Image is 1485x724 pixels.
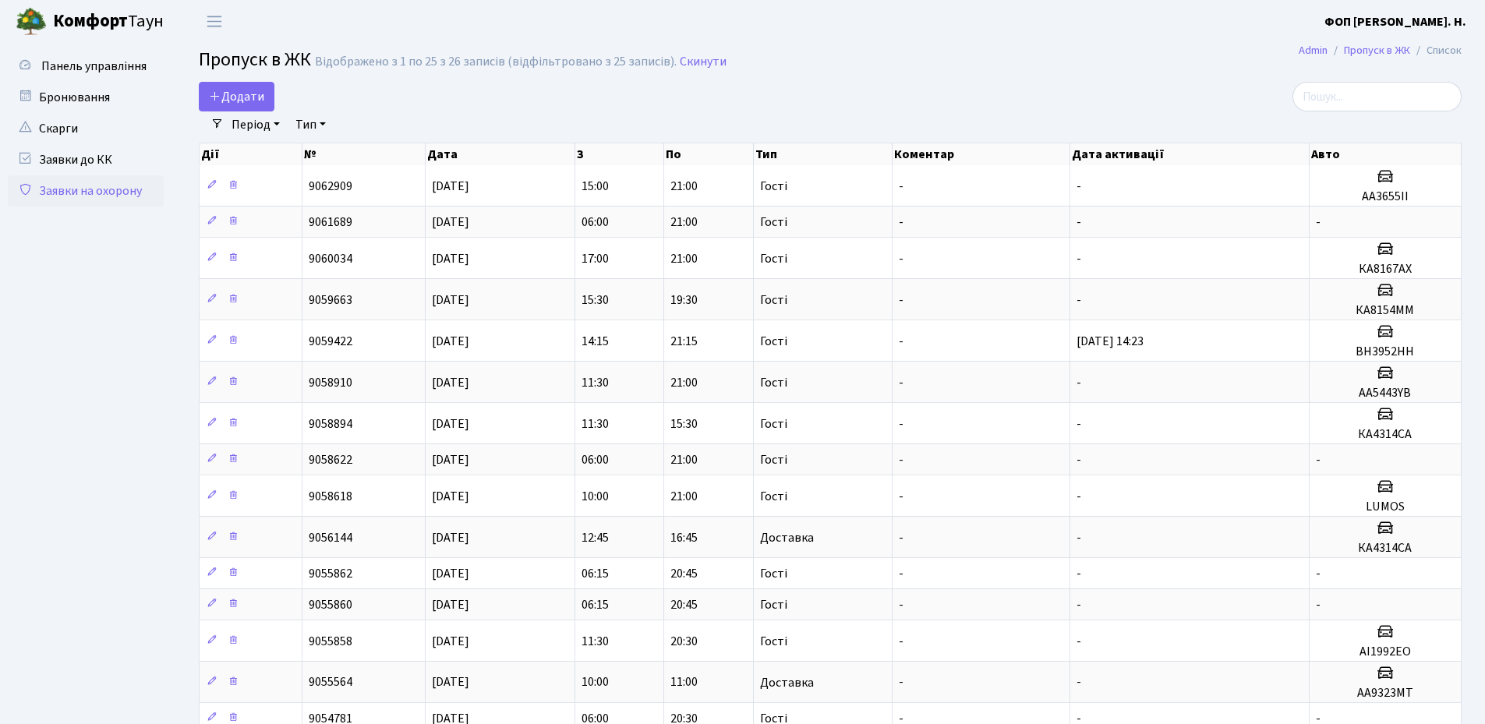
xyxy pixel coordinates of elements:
[53,9,128,34] b: Комфорт
[582,596,609,613] span: 06:15
[1310,143,1462,165] th: Авто
[209,88,264,105] span: Додати
[670,596,698,613] span: 20:45
[1316,596,1321,613] span: -
[1077,596,1081,613] span: -
[1077,178,1081,195] span: -
[899,250,903,267] span: -
[1292,82,1462,111] input: Пошук...
[1316,645,1455,659] h5: АІ1992ЕО
[760,253,787,265] span: Гості
[899,633,903,650] span: -
[309,674,352,691] span: 9055564
[1077,214,1081,231] span: -
[899,488,903,505] span: -
[670,451,698,468] span: 21:00
[760,376,787,389] span: Гості
[432,333,469,350] span: [DATE]
[582,291,609,309] span: 15:30
[1077,291,1081,309] span: -
[670,250,698,267] span: 21:00
[760,676,814,689] span: Доставка
[582,529,609,546] span: 12:45
[899,178,903,195] span: -
[760,335,787,348] span: Гості
[1316,303,1455,318] h5: КА8154ММ
[309,214,352,231] span: 9061689
[309,488,352,505] span: 9058618
[760,418,787,430] span: Гості
[1077,333,1144,350] span: [DATE] 14:23
[670,333,698,350] span: 21:15
[199,82,274,111] a: Додати
[432,674,469,691] span: [DATE]
[432,415,469,433] span: [DATE]
[582,374,609,391] span: 11:30
[899,374,903,391] span: -
[195,9,234,34] button: Переключити навігацію
[582,415,609,433] span: 11:30
[670,291,698,309] span: 19:30
[582,565,609,582] span: 06:15
[670,374,698,391] span: 21:00
[1070,143,1310,165] th: Дата активації
[309,178,352,195] span: 9062909
[302,143,426,165] th: №
[8,113,164,144] a: Скарги
[1324,12,1466,31] a: ФОП [PERSON_NAME]. Н.
[1275,34,1485,67] nav: breadcrumb
[575,143,664,165] th: З
[760,599,787,611] span: Гості
[899,214,903,231] span: -
[432,529,469,546] span: [DATE]
[225,111,286,138] a: Період
[899,415,903,433] span: -
[760,454,787,466] span: Гості
[1324,13,1466,30] b: ФОП [PERSON_NAME]. Н.
[1316,541,1455,556] h5: КА4314СА
[53,9,164,35] span: Таун
[1410,42,1462,59] li: Список
[432,596,469,613] span: [DATE]
[670,488,698,505] span: 21:00
[1316,427,1455,442] h5: КА4314СА
[760,294,787,306] span: Гості
[309,415,352,433] span: 9058894
[899,596,903,613] span: -
[582,633,609,650] span: 11:30
[432,291,469,309] span: [DATE]
[309,333,352,350] span: 9059422
[754,143,893,165] th: Тип
[432,451,469,468] span: [DATE]
[760,532,814,544] span: Доставка
[1077,415,1081,433] span: -
[309,374,352,391] span: 9058910
[1077,374,1081,391] span: -
[309,250,352,267] span: 9060034
[309,596,352,613] span: 9055860
[899,674,903,691] span: -
[1299,42,1328,58] a: Admin
[432,565,469,582] span: [DATE]
[432,488,469,505] span: [DATE]
[670,214,698,231] span: 21:00
[670,415,698,433] span: 15:30
[1316,214,1321,231] span: -
[670,529,698,546] span: 16:45
[670,633,698,650] span: 20:30
[1316,565,1321,582] span: -
[760,180,787,192] span: Гості
[670,178,698,195] span: 21:00
[670,674,698,691] span: 11:00
[309,451,352,468] span: 9058622
[582,333,609,350] span: 14:15
[432,250,469,267] span: [DATE]
[8,82,164,113] a: Бронювання
[899,451,903,468] span: -
[1316,386,1455,401] h5: АА5443YB
[315,55,677,69] div: Відображено з 1 по 25 з 26 записів (відфільтровано з 25 записів).
[1077,565,1081,582] span: -
[432,178,469,195] span: [DATE]
[432,633,469,650] span: [DATE]
[426,143,575,165] th: Дата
